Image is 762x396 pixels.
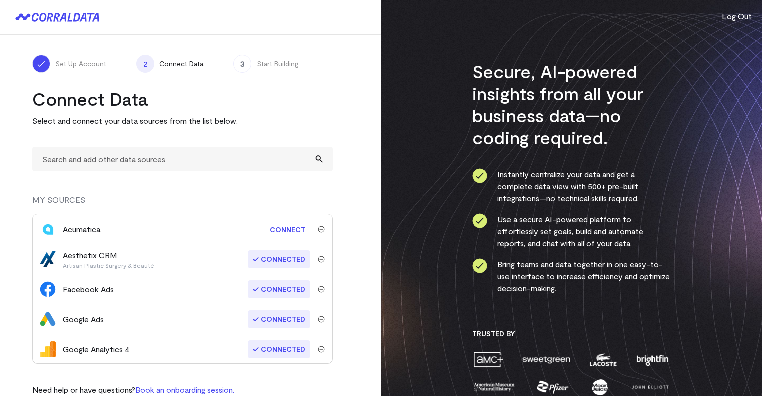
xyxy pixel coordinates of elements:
p: Need help or have questions? [32,384,234,396]
li: Instantly centralize your data and get a complete data view with 500+ pre-built integrations—no t... [472,168,670,204]
img: trash-40e54a27.svg [318,286,325,293]
img: trash-40e54a27.svg [318,226,325,233]
img: moon-juice-c312e729.png [590,378,610,396]
img: trash-40e54a27.svg [318,256,325,263]
span: Connected [248,310,310,328]
img: trash-40e54a27.svg [318,346,325,353]
a: Connect [265,220,310,239]
span: Connect Data [159,59,203,69]
p: Artisan Plastic Surgery & Beauté [63,261,154,269]
img: ico-check-circle-4b19435c.svg [472,258,487,273]
img: facebook_ads-56946ca1.svg [40,281,56,297]
div: Acumatica [63,223,100,235]
img: amnh-5afada46.png [472,378,516,396]
img: acumatica-986c74c2.svg [40,221,56,237]
img: lacoste-7a6b0538.png [588,351,618,368]
span: Connected [248,250,310,268]
img: brightfin-a251e171.png [634,351,670,368]
img: ico-check-circle-4b19435c.svg [472,168,487,183]
span: 2 [136,55,154,73]
li: Bring teams and data together in one easy-to-use interface to increase efficiency and optimize de... [472,258,670,294]
h2: Connect Data [32,88,333,110]
img: trash-40e54a27.svg [318,316,325,323]
button: Log Out [722,10,752,22]
img: pfizer-e137f5fc.png [536,378,570,396]
span: Set Up Account [55,59,106,69]
h3: Secure, AI-powered insights from all your business data—no coding required. [472,60,670,148]
li: Use a secure AI-powered platform to effortlessly set goals, build and automate reports, and chat ... [472,213,670,249]
span: Connected [248,280,310,298]
h3: Trusted By [472,329,670,338]
input: Search and add other data sources [32,147,333,171]
img: john-elliott-25751c40.png [630,378,670,396]
div: Google Ads [63,313,104,325]
img: ico-check-circle-4b19435c.svg [472,213,487,228]
span: 3 [233,55,251,73]
p: Select and connect your data sources from the list below. [32,115,333,127]
span: Connected [248,340,310,358]
img: ico-check-white-5ff98cb1.svg [36,59,46,69]
span: Start Building [257,59,299,69]
img: sweetgreen-1d1fb32c.png [521,351,571,368]
div: Facebook Ads [63,283,114,295]
img: google_ads-c8121f33.png [40,311,56,327]
div: Aesthetix CRM [63,249,154,269]
a: Book an onboarding session. [135,385,234,394]
img: aesthetix_crm-416afc8b.png [40,251,56,267]
img: amc-0b11a8f1.png [472,351,504,368]
div: MY SOURCES [32,194,333,214]
div: Google Analytics 4 [63,343,130,355]
img: google_analytics_4-4ee20295.svg [40,341,56,357]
